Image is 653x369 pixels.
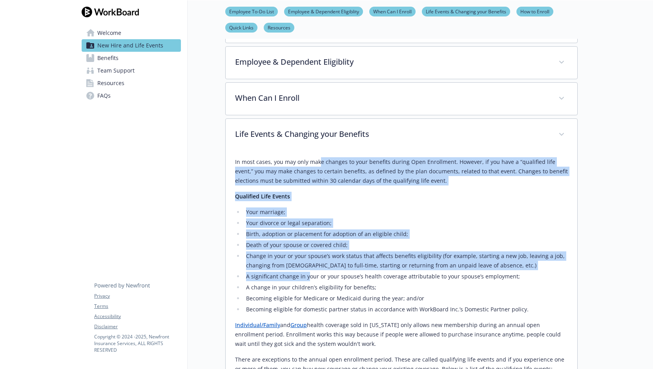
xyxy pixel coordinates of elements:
a: Life Events & Changing your Benefits [422,7,510,15]
a: Team Support [82,64,181,77]
li: A change in your children’s eligibility for benefits;​ [244,283,568,292]
span: Resources [97,77,124,89]
div: Employee & Dependent Eligiblity [226,47,577,79]
a: Welcome [82,27,181,39]
a: When Can I Enroll [369,7,416,15]
div: When Can I Enroll [226,83,577,115]
a: FAQs [82,89,181,102]
a: Employee & Dependent Eligiblity [284,7,363,15]
a: Benefits [82,52,181,64]
a: Resources [264,24,294,31]
a: Individual/Family [235,321,280,329]
span: Benefits [97,52,119,64]
a: Terms [94,303,181,310]
strong: Qualified Life Events​ [235,193,290,200]
div: Life Events & Changing your Benefits [226,119,577,151]
p: In most cases, you may only make changes to your benefits during Open Enrollment. However, if you... [235,157,568,185]
p: and health coverage sold in [US_STATE] only allows new membership during an annual open enrollmen... [235,320,568,349]
a: Group [290,321,307,329]
p: Employee & Dependent Eligiblity [235,56,549,68]
span: Welcome [97,27,121,39]
p: When Can I Enroll [235,92,549,104]
li: Becoming eligible for domestic partner status in accordance with WorkBoard Inc.’s Domestic Partne... [244,305,568,314]
li: A significant change in your or your spouse’s health coverage attributable to your spouse’s emplo... [244,272,568,281]
a: Disclaimer [94,323,181,330]
a: Employee To-Do List [225,7,278,15]
a: How to Enroll [516,7,553,15]
li: Death of your spouse or covered child;​ [244,240,568,250]
a: Quick Links [225,24,257,31]
span: FAQs [97,89,111,102]
li: Your divorce or legal separation;​ [244,218,568,228]
p: Copyright © 2024 - 2025 , Newfront Insurance Services, ALL RIGHTS RESERVED [94,333,181,353]
li: Change in your or your spouse’s work status that affects benefits eligibility (for example, start... [244,251,568,270]
a: Privacy [94,293,181,300]
span: Team Support [97,64,135,77]
span: New Hire and Life Events [97,39,163,52]
li: Birth, adoption or placement for adoption of an eligible child;​ [244,229,568,239]
a: New Hire and Life Events [82,39,181,52]
a: Resources [82,77,181,89]
a: Accessibility [94,313,181,320]
li: Becoming eligible for Medicare or Medicaid during the year; and/or​ [244,294,568,303]
li: Your marriage;​ [244,207,568,217]
p: Life Events & Changing your Benefits [235,128,549,140]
